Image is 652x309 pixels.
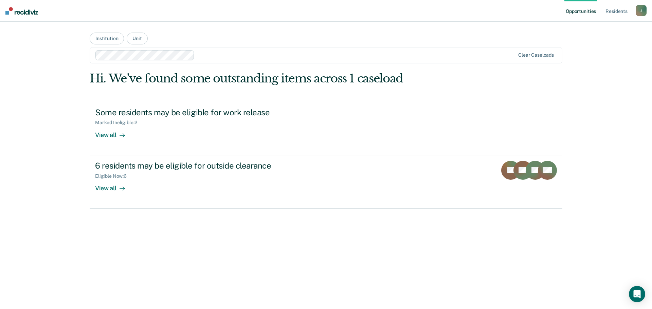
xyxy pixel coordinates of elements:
button: J [636,5,647,16]
img: Recidiviz [5,7,38,15]
div: Some residents may be eligible for work release [95,108,333,117]
div: 6 residents may be eligible for outside clearance [95,161,333,171]
button: Unit [127,33,147,44]
div: Clear caseloads [518,52,554,58]
div: View all [95,179,133,192]
div: Marked Ineligible : 2 [95,120,142,125]
div: View all [95,125,133,139]
div: Open Intercom Messenger [629,286,645,302]
div: Eligible Now : 6 [95,173,132,179]
button: Institution [90,33,124,44]
a: Some residents may be eligible for work releaseMarked Ineligible:2View all [90,102,562,155]
a: 6 residents may be eligible for outside clearanceEligible Now:6View all [90,155,562,209]
div: Hi. We’ve found some outstanding items across 1 caseload [90,72,468,85]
